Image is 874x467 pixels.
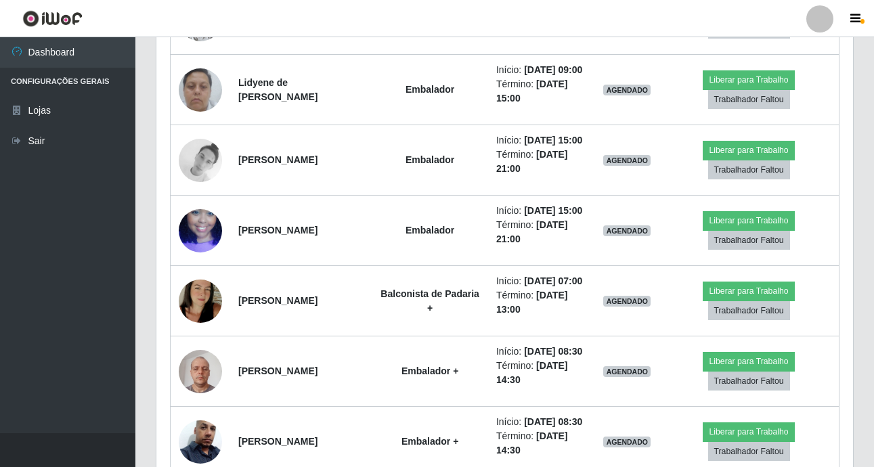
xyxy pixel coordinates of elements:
[708,372,790,391] button: Trabalhador Faltou
[708,442,790,461] button: Trabalhador Faltou
[496,344,588,359] li: Início:
[496,274,588,288] li: Início:
[496,77,588,106] li: Término:
[406,225,454,236] strong: Embalador
[703,282,794,301] button: Liberar para Trabalho
[603,437,651,447] span: AGENDADO
[401,365,458,376] strong: Embalador +
[524,64,582,75] time: [DATE] 09:00
[496,288,588,317] li: Término:
[603,296,651,307] span: AGENDADO
[703,70,794,89] button: Liberar para Trabalho
[406,154,454,165] strong: Embalador
[524,416,582,427] time: [DATE] 08:30
[708,301,790,320] button: Trabalhador Faltou
[496,429,588,458] li: Término:
[496,415,588,429] li: Início:
[708,90,790,109] button: Trabalhador Faltou
[406,84,454,95] strong: Embalador
[179,192,222,269] img: 1738382161261.jpeg
[524,275,582,286] time: [DATE] 07:00
[524,135,582,146] time: [DATE] 15:00
[603,85,651,95] span: AGENDADO
[703,422,794,441] button: Liberar para Trabalho
[703,141,794,160] button: Liberar para Trabalho
[22,10,83,27] img: CoreUI Logo
[380,288,479,313] strong: Balconista de Padaria +
[179,139,222,182] img: 1730297824341.jpeg
[179,263,222,340] img: 1682443314153.jpeg
[703,211,794,230] button: Liberar para Trabalho
[496,63,588,77] li: Início:
[238,154,318,165] strong: [PERSON_NAME]
[496,148,588,176] li: Término:
[401,436,458,447] strong: Embalador +
[496,133,588,148] li: Início:
[603,155,651,166] span: AGENDADO
[496,204,588,218] li: Início:
[496,359,588,387] li: Término:
[603,225,651,236] span: AGENDADO
[603,366,651,377] span: AGENDADO
[524,205,582,216] time: [DATE] 15:00
[179,61,222,118] img: 1738093505168.jpeg
[238,295,318,306] strong: [PERSON_NAME]
[238,77,318,102] strong: Lidyene de [PERSON_NAME]
[238,365,318,376] strong: [PERSON_NAME]
[179,342,222,400] img: 1723391026413.jpeg
[238,225,318,236] strong: [PERSON_NAME]
[524,346,582,357] time: [DATE] 08:30
[496,218,588,246] li: Término:
[708,160,790,179] button: Trabalhador Faltou
[708,231,790,250] button: Trabalhador Faltou
[703,352,794,371] button: Liberar para Trabalho
[238,436,318,447] strong: [PERSON_NAME]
